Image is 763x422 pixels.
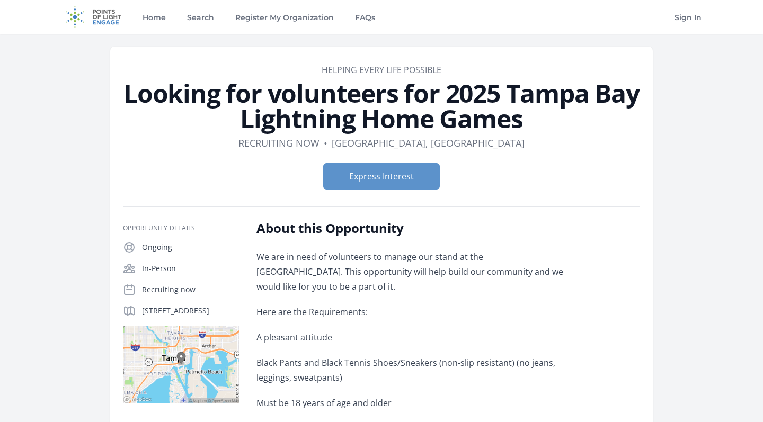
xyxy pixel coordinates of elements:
[142,263,239,274] p: In-Person
[238,136,320,150] dd: Recruiting now
[322,64,441,76] a: Helping Every Life Possible
[123,326,239,403] img: Map
[256,355,566,385] p: Black Pants and Black Tennis Shoes/Sneakers (non-slip resistant) (no jeans, leggings, sweatpants)
[256,330,566,345] p: A pleasant attitude
[123,80,640,131] h1: Looking for volunteers for 2025 Tampa Bay Lightning Home Games
[323,163,440,190] button: Express Interest
[332,136,525,150] dd: [GEOGRAPHIC_DATA], [GEOGRAPHIC_DATA]
[256,396,566,410] p: Must be 18 years of age and older
[256,220,566,237] h2: About this Opportunity
[324,136,327,150] div: •
[142,284,239,295] p: Recruiting now
[142,242,239,253] p: Ongoing
[256,249,566,294] p: We are in need of volunteers to manage our stand at the [GEOGRAPHIC_DATA]. This opportunity will ...
[256,304,566,319] p: Here are the Requirements:
[123,224,239,232] h3: Opportunity Details
[142,306,239,316] p: [STREET_ADDRESS]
